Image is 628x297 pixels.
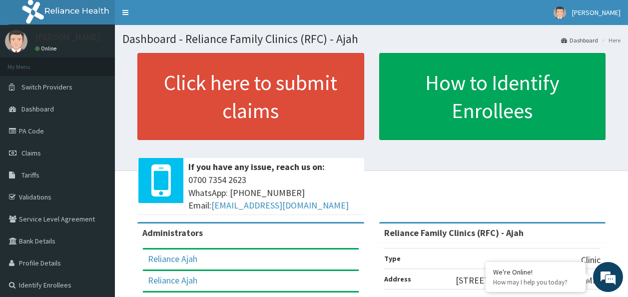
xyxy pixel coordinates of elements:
[35,32,100,41] p: [PERSON_NAME]
[581,253,601,266] p: Clinic
[379,53,606,140] a: How to Identify Enrollees
[384,274,411,283] b: Address
[5,30,27,52] img: User Image
[561,36,598,44] a: Dashboard
[188,173,359,212] span: 0700 7354 2623 WhatsApp: [PHONE_NUMBER] Email:
[493,278,578,286] p: How may I help you today?
[599,36,621,44] li: Here
[35,45,59,52] a: Online
[21,148,41,157] span: Claims
[188,161,325,172] b: If you have any issue, reach us on:
[21,170,39,179] span: Tariffs
[211,199,349,211] a: [EMAIL_ADDRESS][DOMAIN_NAME]
[21,104,54,113] span: Dashboard
[554,6,566,19] img: User Image
[384,254,401,263] b: Type
[142,227,203,238] b: Administrators
[148,274,197,286] a: Reliance Ajah
[21,82,72,91] span: Switch Providers
[148,253,197,264] a: Reliance Ajah
[572,8,621,17] span: [PERSON_NAME]
[137,53,364,140] a: Click here to submit claims
[122,32,621,45] h1: Dashboard - Reliance Family Clinics (RFC) - Ajah
[456,274,601,287] p: [STREET_ADDRESS][PERSON_NAME]
[493,267,578,276] div: We're Online!
[384,227,524,238] strong: Reliance Family Clinics (RFC) - Ajah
